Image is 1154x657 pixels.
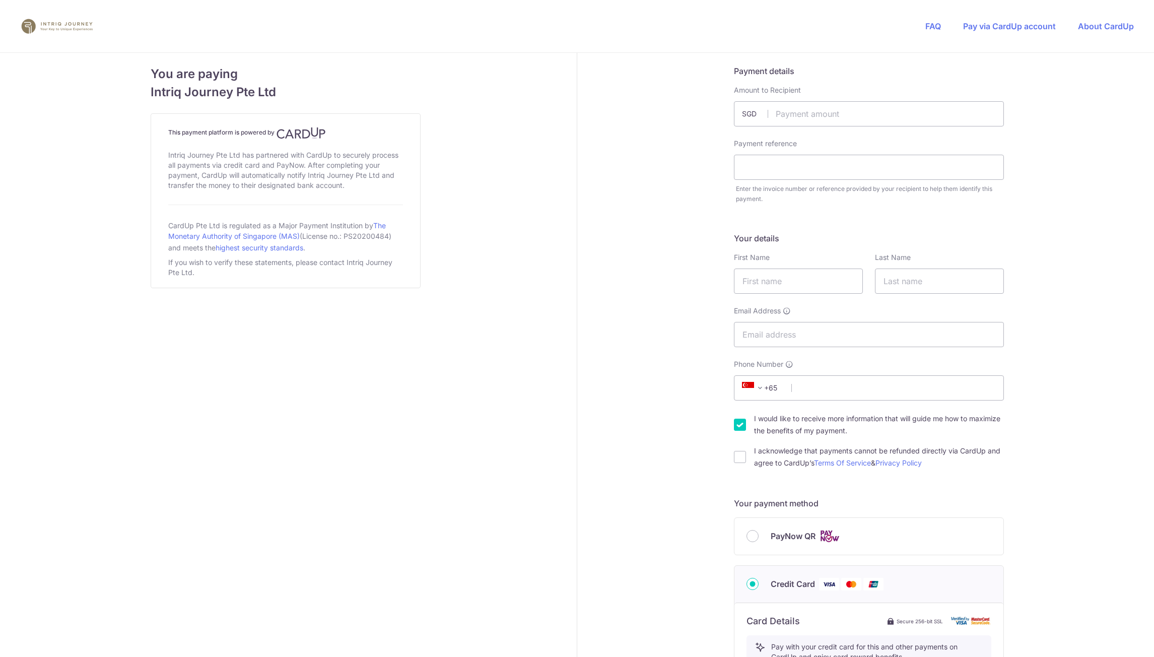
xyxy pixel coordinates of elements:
[746,530,991,543] div: PayNow QR Cards logo
[216,243,303,252] a: highest security standards
[771,530,816,542] span: PayNow QR
[151,83,421,101] span: Intriq Journey Pte Ltd
[168,127,403,139] h4: This payment platform is powered by
[754,413,1004,437] label: I would like to receive more information that will guide me how to maximize the benefits of my pa...
[168,217,403,255] div: CardUp Pte Ltd is regulated as a Major Payment Institution by (License no.: PS20200484) and meets...
[746,615,800,627] h6: Card Details
[863,578,884,590] img: Union Pay
[734,359,783,369] span: Phone Number
[963,21,1056,31] a: Pay via CardUp account
[734,306,781,316] span: Email Address
[734,497,1004,509] h5: Your payment method
[168,148,403,192] div: Intriq Journey Pte Ltd has partnered with CardUp to securely process all payments via credit card...
[739,382,784,394] span: +65
[746,578,991,590] div: Credit Card Visa Mastercard Union Pay
[897,617,943,625] span: Secure 256-bit SSL
[734,65,1004,77] h5: Payment details
[168,255,403,280] div: If you wish to verify these statements, please contact Intriq Journey Pte Ltd.
[734,139,797,149] label: Payment reference
[734,322,1004,347] input: Email address
[736,184,1004,204] div: Enter the invoice number or reference provided by your recipient to help them identify this payment.
[819,578,839,590] img: Visa
[734,85,801,95] label: Amount to Recipient
[814,458,871,467] a: Terms Of Service
[734,101,1004,126] input: Payment amount
[734,252,770,262] label: First Name
[951,617,991,625] img: card secure
[734,232,1004,244] h5: Your details
[742,382,766,394] span: +65
[771,578,815,590] span: Credit Card
[734,269,863,294] input: First name
[742,109,768,119] span: SGD
[875,252,911,262] label: Last Name
[820,530,840,543] img: Cards logo
[875,458,922,467] a: Privacy Policy
[1078,21,1134,31] a: About CardUp
[277,127,326,139] img: CardUp
[841,578,861,590] img: Mastercard
[151,65,421,83] span: You are paying
[925,21,941,31] a: FAQ
[754,445,1004,469] label: I acknowledge that payments cannot be refunded directly via CardUp and agree to CardUp’s &
[875,269,1004,294] input: Last name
